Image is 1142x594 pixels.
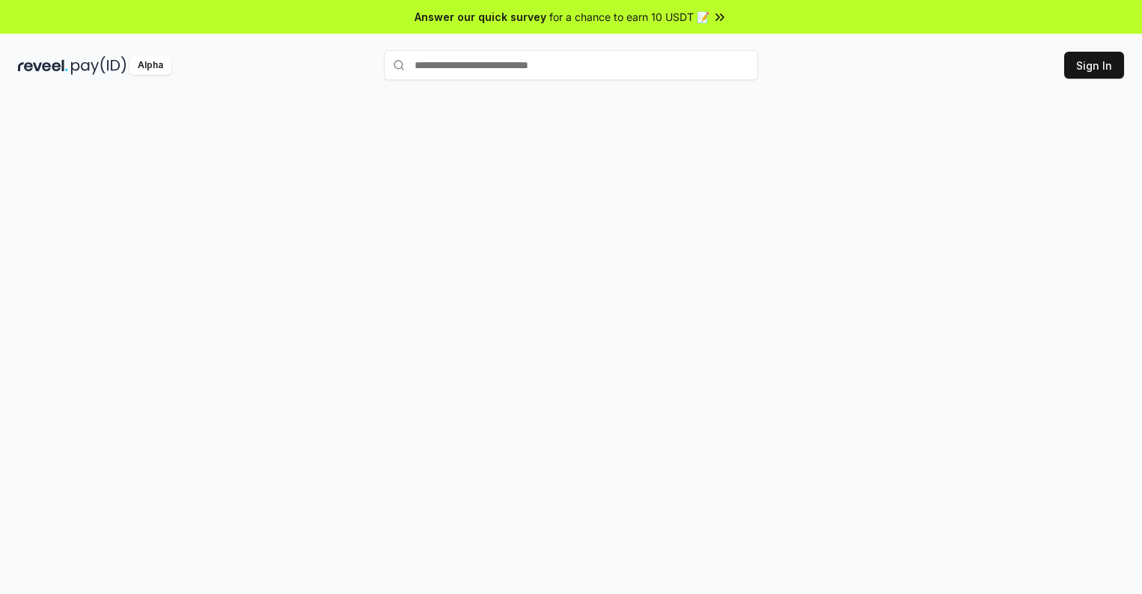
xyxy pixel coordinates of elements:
[1064,52,1124,79] button: Sign In
[549,9,709,25] span: for a chance to earn 10 USDT 📝
[71,56,126,75] img: pay_id
[18,56,68,75] img: reveel_dark
[415,9,546,25] span: Answer our quick survey
[129,56,171,75] div: Alpha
